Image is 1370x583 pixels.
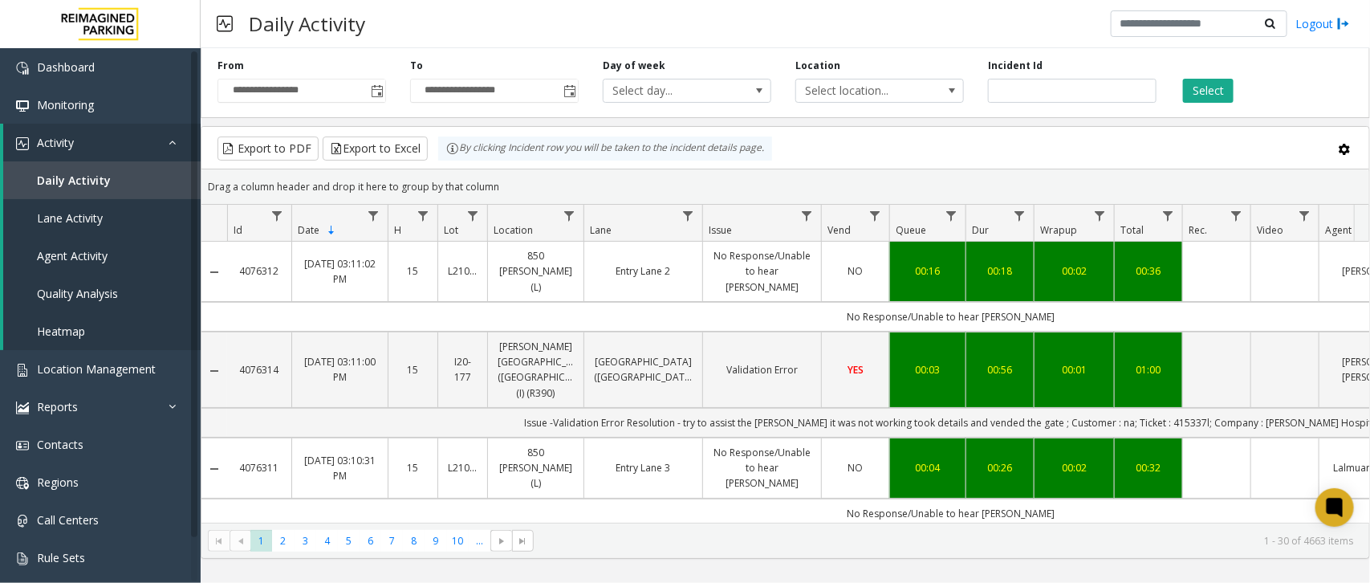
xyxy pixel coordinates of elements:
span: Select day... [604,79,737,102]
span: Reports [37,399,78,414]
a: Entry Lane 3 [594,460,693,475]
a: 4076312 [237,263,282,279]
a: Daily Activity [3,161,201,199]
span: Regions [37,475,79,490]
a: 00:02 [1044,460,1104,475]
a: Dur Filter Menu [1009,205,1031,226]
a: Rec. Filter Menu [1226,205,1247,226]
a: Collapse Details [201,266,227,279]
a: 00:01 [1044,362,1104,377]
span: YES [848,363,864,377]
kendo-pager-info: 1 - 30 of 4663 items [543,534,1353,548]
span: Go to the last page [517,535,530,548]
a: Issue Filter Menu [796,205,818,226]
a: 00:03 [900,362,956,377]
span: Monitoring [37,97,94,112]
span: Dur [972,223,989,237]
a: Validation Error [713,362,811,377]
div: 00:26 [976,460,1024,475]
a: Total Filter Menu [1157,205,1179,226]
a: No Response/Unable to hear [PERSON_NAME] [713,445,811,491]
span: Daily Activity [37,173,111,188]
div: Drag a column header and drop it here to group by that column [201,173,1369,201]
a: 00:02 [1044,263,1104,279]
a: Collapse Details [201,463,227,475]
a: [DATE] 03:11:00 PM [302,354,378,385]
span: Page 10 [447,530,469,552]
span: Location Management [37,361,156,377]
a: H Filter Menu [413,205,434,226]
a: Collapse Details [201,365,227,377]
a: 00:56 [976,362,1024,377]
a: Lane Activity [3,199,201,237]
span: Lane [590,223,612,237]
a: Logout [1295,15,1350,32]
span: Go to the last page [512,530,534,552]
span: Agent [1325,223,1352,237]
img: 'icon' [16,364,29,377]
a: Date Filter Menu [363,205,384,226]
a: NO [831,263,880,279]
a: Activity [3,124,201,161]
span: Toggle popup [368,79,385,102]
a: 00:36 [1124,263,1173,279]
span: Lot [444,223,458,237]
img: 'icon' [16,439,29,452]
a: [GEOGRAPHIC_DATA] ([GEOGRAPHIC_DATA]) [594,354,693,385]
img: 'icon' [16,477,29,490]
img: 'icon' [16,402,29,414]
a: 15 [398,460,428,475]
span: Agent Activity [37,248,108,263]
a: Location Filter Menu [559,205,580,226]
span: NO [848,461,864,475]
a: Vend Filter Menu [864,205,886,226]
a: [DATE] 03:11:02 PM [302,256,378,287]
a: 4076311 [237,460,282,475]
a: 00:04 [900,460,956,475]
span: Page 7 [381,530,403,552]
a: Quality Analysis [3,275,201,312]
div: Data table [201,205,1369,523]
a: Video Filter Menu [1294,205,1315,226]
span: Location [494,223,533,237]
a: Agent Activity [3,237,201,275]
a: L21091600 [448,263,478,279]
span: Vend [827,223,851,237]
label: Day of week [603,59,665,73]
label: Location [795,59,840,73]
a: 00:18 [976,263,1024,279]
a: No Response/Unable to hear [PERSON_NAME] [713,248,811,295]
span: Queue [896,223,926,237]
span: Page 3 [295,530,316,552]
span: NO [848,264,864,278]
span: Rec. [1189,223,1207,237]
a: I20-177 [448,354,478,385]
img: logout [1337,15,1350,32]
a: L21091600 [448,460,478,475]
span: Total [1120,223,1144,237]
a: Heatmap [3,312,201,350]
a: Wrapup Filter Menu [1089,205,1111,226]
a: 850 [PERSON_NAME] (L) [498,248,574,295]
span: Page 5 [338,530,360,552]
span: H [394,223,401,237]
a: 00:32 [1124,460,1173,475]
img: 'icon' [16,100,29,112]
a: [DATE] 03:10:31 PM [302,453,378,483]
span: Heatmap [37,324,85,339]
a: 01:00 [1124,362,1173,377]
button: Export to PDF [217,137,319,161]
span: Lane Activity [37,210,103,226]
a: Lane Filter Menu [677,205,699,226]
h3: Daily Activity [241,4,373,43]
span: Select location... [796,79,929,102]
img: 'icon' [16,62,29,75]
img: pageIcon [217,4,233,43]
img: 'icon' [16,515,29,528]
span: Dashboard [37,59,95,75]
